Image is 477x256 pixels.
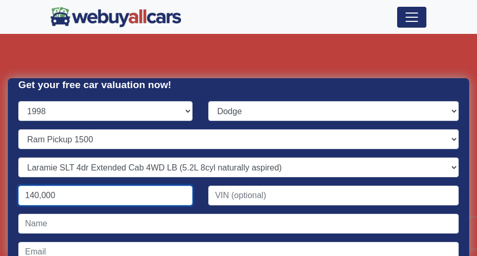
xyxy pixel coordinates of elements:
[208,186,459,205] input: VIN (optional)
[18,214,459,234] input: Name
[18,79,171,90] strong: Get your free car valuation now!
[58,75,419,210] p: [STREET_ADDRESS][PERSON_NAME] [PERSON_NAME], [US_STATE] 08043 [DATE] - [DATE]: 9am - 6pm [DATE]: ...
[397,7,426,28] button: Toggle navigation
[18,186,193,205] input: Mileage
[51,7,181,27] img: We Buy All Cars in NJ logo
